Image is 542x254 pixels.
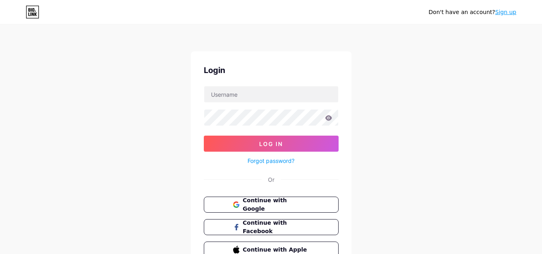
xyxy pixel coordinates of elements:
[243,196,309,213] span: Continue with Google
[268,175,274,184] div: Or
[204,197,339,213] button: Continue with Google
[204,219,339,235] button: Continue with Facebook
[428,8,516,16] div: Don't have an account?
[259,140,283,147] span: Log In
[204,86,338,102] input: Username
[248,156,294,165] a: Forgot password?
[204,136,339,152] button: Log In
[243,246,309,254] span: Continue with Apple
[204,64,339,76] div: Login
[243,219,309,236] span: Continue with Facebook
[495,9,516,15] a: Sign up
